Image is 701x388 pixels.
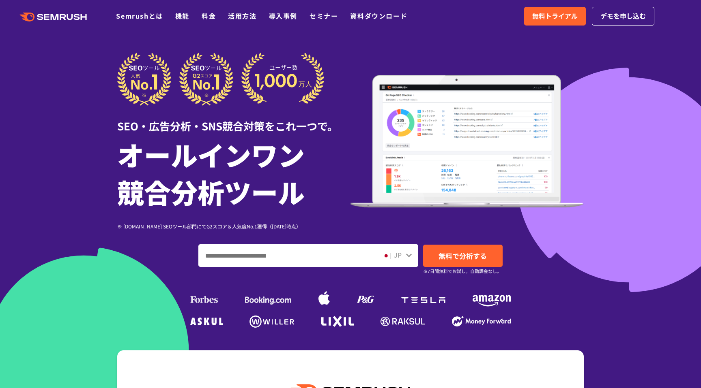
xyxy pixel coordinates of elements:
a: Semrushとは [116,11,163,21]
a: セミナー [310,11,338,21]
a: デモを申し込む [592,7,654,26]
div: SEO・広告分析・SNS競合対策をこれ一つで。 [117,106,350,134]
small: ※7日間無料でお試し。自動課金なし。 [423,267,501,275]
a: 無料トライアル [524,7,586,26]
span: 無料で分析する [439,251,487,261]
div: ※ [DOMAIN_NAME] SEOツール部門にてG2スコア＆人気度No.1獲得（[DATE]時点） [117,222,350,230]
h1: オールインワン 競合分析ツール [117,136,350,210]
span: デモを申し込む [600,11,646,21]
a: 資料ダウンロード [350,11,407,21]
a: 無料で分析する [423,245,503,267]
input: ドメイン、キーワードまたはURLを入力してください [199,245,374,266]
a: 機能 [175,11,189,21]
span: JP [394,250,402,260]
span: 無料トライアル [532,11,578,21]
a: 導入事例 [269,11,297,21]
a: 料金 [202,11,216,21]
a: 活用方法 [228,11,256,21]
